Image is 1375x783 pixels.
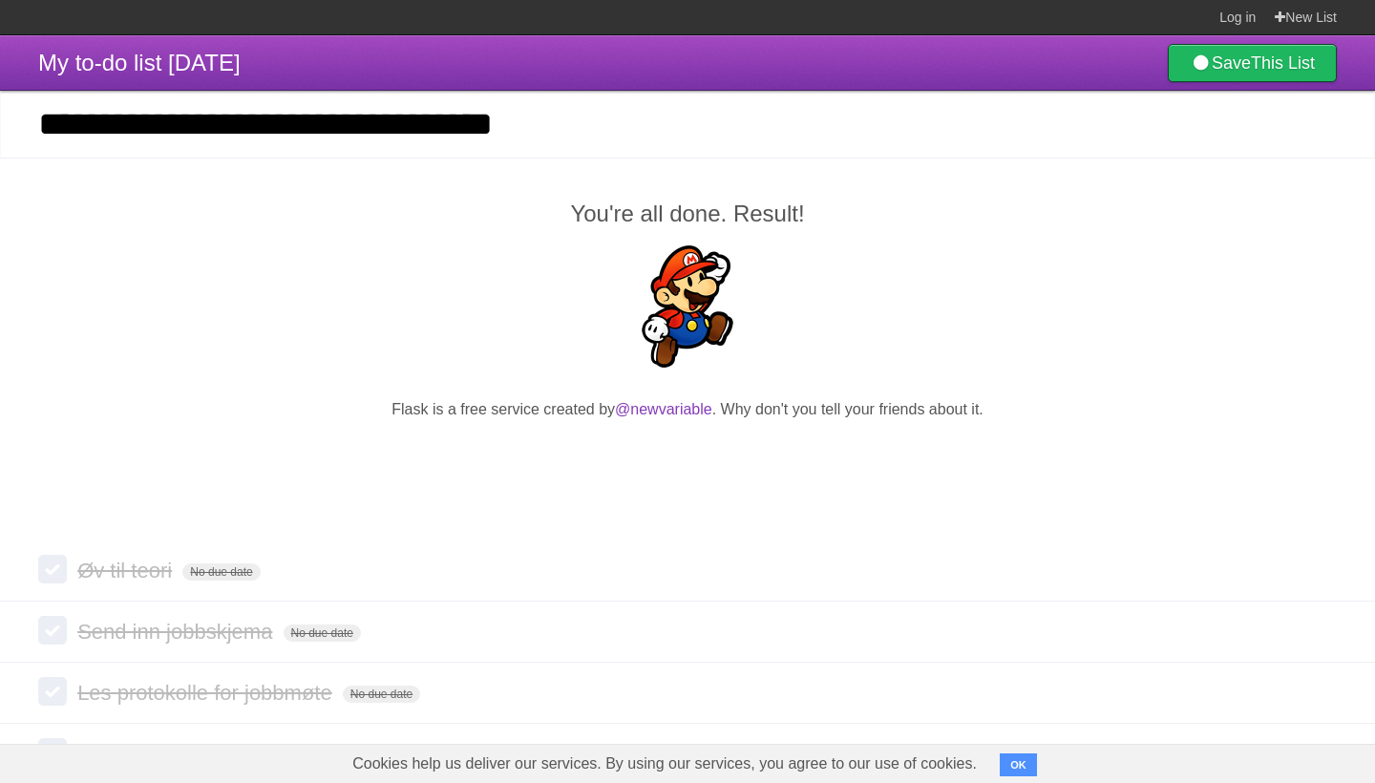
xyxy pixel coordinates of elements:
[615,401,712,417] a: @newvariable
[38,677,67,706] label: Done
[38,398,1337,421] p: Flask is a free service created by . Why don't you tell your friends about it.
[653,445,723,472] iframe: X Post Button
[77,559,177,582] span: Øv til teori
[182,563,260,581] span: No due date
[343,686,420,703] span: No due date
[38,738,67,767] label: Done
[333,745,996,783] span: Cookies help us deliver our services. By using our services, you agree to our use of cookies.
[38,50,241,75] span: My to-do list [DATE]
[626,245,749,368] img: Super Mario
[77,742,197,766] span: Fysikk lekse
[38,616,67,645] label: Done
[38,555,67,583] label: Done
[77,681,337,705] span: Les protokolle for jobbmøte
[1000,753,1037,776] button: OK
[284,624,361,642] span: No due date
[1251,53,1315,73] b: This List
[1168,44,1337,82] a: SaveThis List
[38,197,1337,231] h2: You're all done. Result!
[77,620,277,644] span: Send inn jobbskjema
